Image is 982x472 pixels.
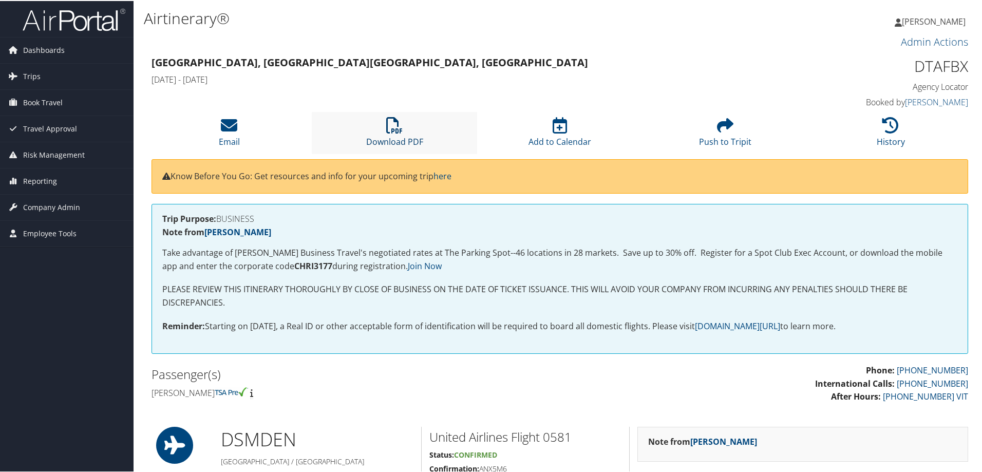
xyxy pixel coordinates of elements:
span: Trips [23,63,41,88]
a: [PERSON_NAME] [690,435,757,446]
h4: [DATE] - [DATE] [152,73,760,84]
p: Starting on [DATE], a Real ID or other acceptable form of identification will be required to boar... [162,319,957,332]
h1: DTAFBX [776,54,968,76]
a: [PHONE_NUMBER] VIT [883,390,968,401]
span: Company Admin [23,194,80,219]
strong: [GEOGRAPHIC_DATA], [GEOGRAPHIC_DATA] [GEOGRAPHIC_DATA], [GEOGRAPHIC_DATA] [152,54,588,68]
a: Push to Tripit [699,122,751,146]
strong: Status: [429,449,454,459]
p: PLEASE REVIEW THIS ITINERARY THOROUGHLY BY CLOSE OF BUSINESS ON THE DATE OF TICKET ISSUANCE. THIS... [162,282,957,308]
p: Take advantage of [PERSON_NAME] Business Travel's negotiated rates at The Parking Spot--46 locati... [162,246,957,272]
h1: DSM DEN [221,426,413,451]
h2: United Airlines Flight 0581 [429,427,621,445]
strong: Phone: [866,364,895,375]
img: airportal-logo.png [23,7,125,31]
strong: CHRI3177 [294,259,332,271]
a: [PERSON_NAME] [895,5,976,36]
strong: Reminder: [162,319,205,331]
img: tsa-precheck.png [215,386,248,395]
a: [PHONE_NUMBER] [897,377,968,388]
strong: After Hours: [831,390,881,401]
a: [PERSON_NAME] [204,225,271,237]
a: Add to Calendar [528,122,591,146]
p: Know Before You Go: Get resources and info for your upcoming trip [162,169,957,182]
span: Reporting [23,167,57,193]
h4: Booked by [776,96,968,107]
span: Travel Approval [23,115,77,141]
span: Confirmed [454,449,497,459]
span: Dashboards [23,36,65,62]
h4: Agency Locator [776,80,968,91]
a: [DOMAIN_NAME][URL] [695,319,780,331]
strong: Trip Purpose: [162,212,216,223]
span: [PERSON_NAME] [902,15,966,26]
a: [PHONE_NUMBER] [897,364,968,375]
h1: Airtinerary® [144,7,698,28]
span: Employee Tools [23,220,77,246]
span: Book Travel [23,89,63,115]
a: Join Now [408,259,442,271]
a: Email [219,122,240,146]
a: History [877,122,905,146]
h4: BUSINESS [162,214,957,222]
a: Download PDF [366,122,423,146]
strong: International Calls: [815,377,895,388]
h2: Passenger(s) [152,365,552,382]
span: Risk Management [23,141,85,167]
strong: Note from [162,225,271,237]
h5: [GEOGRAPHIC_DATA] / [GEOGRAPHIC_DATA] [221,456,413,466]
a: [PERSON_NAME] [905,96,968,107]
a: Admin Actions [901,34,968,48]
h4: [PERSON_NAME] [152,386,552,398]
a: here [433,169,451,181]
strong: Note from [648,435,757,446]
